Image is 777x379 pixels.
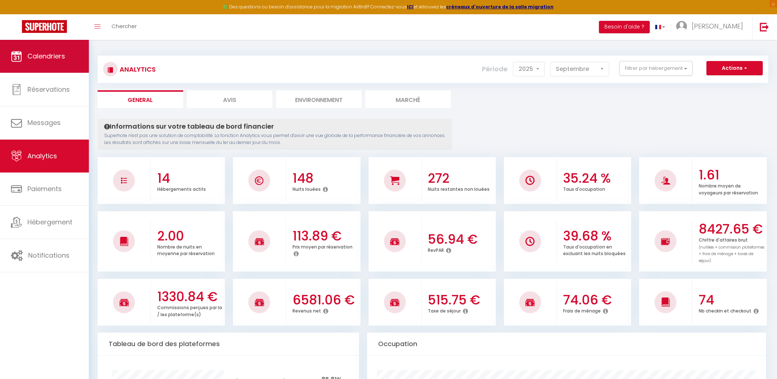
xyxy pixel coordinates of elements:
[6,3,28,25] button: Ouvrir le widget de chat LiveChat
[599,21,650,33] button: Besoin d'aide ?
[428,306,461,314] p: Taxe de séjour
[157,289,223,304] h3: 1330.84 €
[98,333,359,356] div: Tableau de bord des plateformes
[98,90,183,108] li: General
[706,61,763,76] button: Actions
[671,14,752,40] a: ... [PERSON_NAME]
[365,90,451,108] li: Marché
[563,171,629,186] h3: 35.24 %
[27,217,72,227] span: Hébergement
[276,90,362,108] li: Environnement
[428,185,490,192] p: Nuits restantes non louées
[293,228,359,244] h3: 113.89 €
[699,306,751,314] p: Nb checkin et checkout
[157,185,206,192] p: Hébergements actifs
[367,333,766,356] div: Occupation
[699,235,764,264] p: Chiffre d'affaires brut
[293,185,321,192] p: Nuits louées
[525,237,535,246] img: NO IMAGE
[27,85,70,94] span: Réservations
[157,171,223,186] h3: 14
[446,4,554,10] a: créneaux d'ouverture de la salle migration
[563,185,605,192] p: Taux d'occupation
[22,20,67,33] img: Super Booking
[482,61,508,77] label: Période
[157,303,222,318] p: Commissions perçues par la / les plateforme(s)
[760,22,769,31] img: logout
[157,242,215,257] p: Nombre de nuits en moyenne par réservation
[407,4,414,10] a: ICI
[118,61,156,77] h3: Analytics
[676,21,687,32] img: ...
[428,232,494,247] h3: 56.94 €
[692,22,743,31] span: [PERSON_NAME]
[187,90,272,108] li: Avis
[106,14,142,40] a: Chercher
[563,292,629,308] h3: 74.06 €
[699,167,765,183] h3: 1.61
[112,22,137,30] span: Chercher
[104,132,445,146] p: Superhote n'est pas une solution de comptabilité. La fonction Analytics vous permet d'avoir une v...
[293,292,359,308] h3: 6581.06 €
[27,184,62,193] span: Paiements
[293,171,359,186] h3: 148
[699,181,758,196] p: Nombre moyen de voyageurs par réservation
[563,228,629,244] h3: 39.68 %
[699,292,765,308] h3: 74
[699,245,764,264] span: (nuitées + commission plateformes + frais de ménage + taxes de séjour)
[563,242,626,257] p: Taux d'occupation en excluant les nuits bloquées
[661,237,670,246] img: NO IMAGE
[619,61,693,76] button: Filtrer par hébergement
[28,251,69,260] span: Notifications
[563,306,601,314] p: Frais de ménage
[428,246,444,253] p: RevPAR
[157,228,223,244] h3: 2.00
[699,221,765,237] h3: 8427.65 €
[27,151,57,160] span: Analytics
[121,178,127,183] img: NO IMAGE
[104,122,445,130] h4: Informations sur votre tableau de bord financier
[27,52,65,61] span: Calendriers
[293,306,321,314] p: Revenus net
[293,242,352,250] p: Prix moyen par réservation
[428,292,494,308] h3: 515.75 €
[27,118,61,127] span: Messages
[428,171,494,186] h3: 272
